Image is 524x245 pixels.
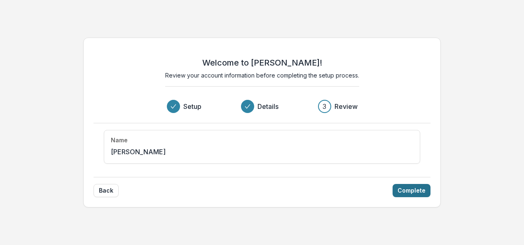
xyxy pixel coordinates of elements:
button: Back [94,184,119,197]
h4: Name [111,137,128,144]
button: Complete [393,184,430,197]
h3: Setup [183,101,201,111]
h2: Welcome to [PERSON_NAME]! [202,58,322,68]
p: Review your account information before completing the setup process. [165,71,359,80]
h3: Details [257,101,278,111]
div: Progress [167,100,358,113]
p: [PERSON_NAME] [111,147,166,157]
div: 3 [323,101,326,111]
h3: Review [335,101,358,111]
